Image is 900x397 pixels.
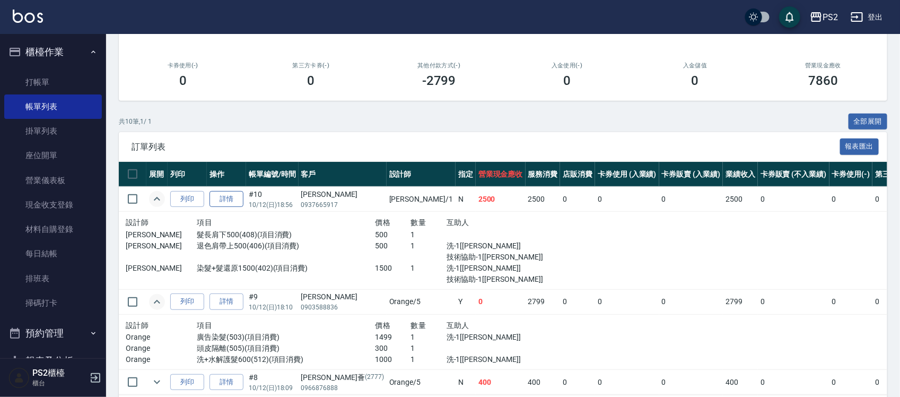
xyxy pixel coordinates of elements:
[13,10,43,23] img: Logo
[4,70,102,94] a: 打帳單
[149,191,165,207] button: expand row
[560,162,595,187] th: 店販消費
[32,368,86,378] h5: PS2櫃檯
[126,354,197,365] p: Orange
[126,229,197,240] p: [PERSON_NAME]
[149,294,165,310] button: expand row
[209,374,243,391] a: 詳情
[32,378,86,388] p: 櫃台
[4,193,102,217] a: 現金收支登錄
[126,332,197,343] p: Orange
[849,114,888,130] button: 全部展開
[375,240,410,252] p: 500
[299,162,387,187] th: 客戶
[249,200,296,210] p: 10/12 (日) 18:56
[197,240,375,252] p: 退色肩帶上500(406)(項目消費)
[301,189,384,200] div: [PERSON_NAME]
[476,162,526,187] th: 營業現金應收
[168,162,207,187] th: 列印
[375,343,410,354] p: 300
[387,370,456,395] td: Orange /5
[170,191,204,208] button: 列印
[526,187,561,212] td: 2500
[456,289,476,314] td: Y
[595,289,659,314] td: 0
[846,7,887,27] button: 登出
[126,240,197,252] p: [PERSON_NAME]
[456,370,476,395] td: N
[560,370,595,395] td: 0
[447,218,469,227] span: 互助人
[644,62,747,69] h2: 入金儲值
[375,229,410,240] p: 500
[170,374,204,391] button: 列印
[301,383,384,393] p: 0966876888
[476,187,526,212] td: 2500
[249,303,296,312] p: 10/12 (日) 18:10
[823,11,838,24] div: PS2
[723,289,758,314] td: 2799
[375,321,390,330] span: 價格
[595,187,659,212] td: 0
[447,252,554,263] p: 技術協助-1[[PERSON_NAME]]
[207,162,246,187] th: 操作
[447,274,554,285] p: 技術協助-1[[PERSON_NAME]]
[659,187,723,212] td: 0
[301,200,384,210] p: 0937665917
[246,162,299,187] th: 帳單編號/時間
[411,354,447,365] p: 1
[246,370,299,395] td: #8
[197,218,212,227] span: 項目
[563,73,571,88] h3: 0
[411,229,447,240] p: 1
[758,187,829,212] td: 0
[447,332,554,343] p: 洗-1[[PERSON_NAME]]
[723,370,758,395] td: 400
[197,229,375,240] p: 髮長肩下500(408)(項目消費)
[249,383,296,393] p: 10/12 (日) 18:09
[301,303,384,312] p: 0903588836
[119,117,152,126] p: 共 10 筆, 1 / 1
[4,38,102,66] button: 櫃檯作業
[146,162,168,187] th: 展開
[170,294,204,310] button: 列印
[307,73,314,88] h3: 0
[4,94,102,119] a: 帳單列表
[772,62,875,69] h2: 營業現金應收
[411,218,426,227] span: 數量
[197,343,375,354] p: 頭皮隔離(505)(項目消費)
[595,162,659,187] th: 卡券使用 (入業績)
[476,289,526,314] td: 0
[301,291,384,303] div: [PERSON_NAME]
[692,73,699,88] h3: 0
[4,119,102,143] a: 掛單列表
[526,370,561,395] td: 400
[260,62,363,69] h2: 第三方卡券(-)
[375,332,410,343] p: 1499
[840,139,879,155] button: 報表匯出
[4,143,102,168] a: 座位開單
[179,73,187,88] h3: 0
[840,141,879,151] a: 報表匯出
[4,320,102,347] button: 預約管理
[246,289,299,314] td: #9
[365,372,384,383] p: (2777)
[516,62,619,69] h2: 入金使用(-)
[197,321,212,330] span: 項目
[4,241,102,266] a: 每日結帳
[758,370,829,395] td: 0
[132,142,840,152] span: 訂單列表
[4,347,102,375] button: 報表及分析
[829,187,873,212] td: 0
[779,6,800,28] button: save
[387,187,456,212] td: [PERSON_NAME] /1
[659,162,723,187] th: 卡券販賣 (入業績)
[4,217,102,241] a: 材料自購登錄
[4,291,102,315] a: 掃碼打卡
[659,289,723,314] td: 0
[526,289,561,314] td: 2799
[595,370,659,395] td: 0
[411,263,447,274] p: 1
[758,162,829,187] th: 卡券販賣 (不入業績)
[209,191,243,208] a: 詳情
